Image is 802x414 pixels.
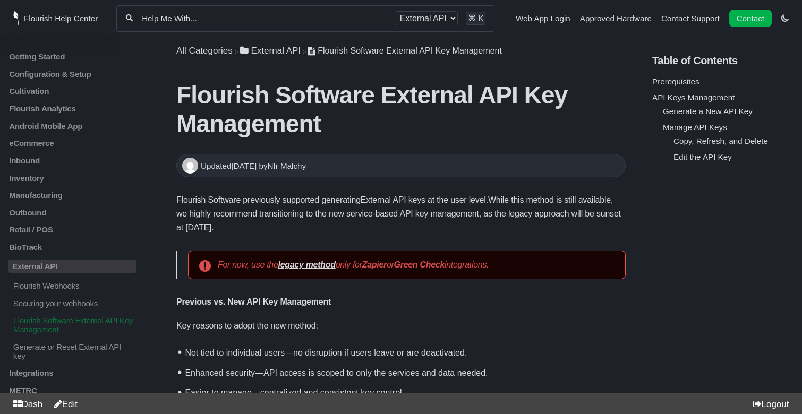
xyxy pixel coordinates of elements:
a: API Keys Management [652,93,735,102]
a: Flourish Analytics [8,104,136,113]
a: Generate or Reset External API key [8,342,136,360]
li: Enhanced security—API access is scoped to only the services and data needed. [182,361,626,382]
a: Cultivation [8,87,136,96]
time: [DATE] [231,161,257,170]
a: Copy, Refresh, and Delete [673,136,768,145]
a: Android Mobile App [8,121,136,130]
p: Generate or Reset External API key [12,342,136,360]
strong: Green Check [394,260,445,269]
a: Approved Hardware navigation item [580,14,652,23]
a: Getting Started [8,52,136,61]
a: eCommerce [8,139,136,148]
a: External API keys at the user level. [361,195,488,204]
a: Generate a New API Key [663,107,753,116]
a: Inbound [8,156,136,165]
a: legacy method [278,260,336,269]
kbd: K [478,13,483,22]
a: Outbound [8,208,136,217]
a: Contact [729,10,772,27]
p: Flourish Software previously supported generating While this method is still available, we highly... [176,193,626,235]
a: Integrations [8,368,136,377]
span: Updated [201,161,259,170]
h5: Table of Contents [652,55,794,67]
input: Help Me With... [141,13,388,23]
a: Manage API Keys [663,123,727,132]
span: Flourish Software External API Key Management [318,46,502,55]
a: Edit [49,399,78,409]
a: Inventory [8,173,136,182]
strong: Previous vs. New API Key Management [176,297,331,306]
a: Edit the API Key [673,152,732,161]
a: METRC [8,386,136,395]
a: Web App Login navigation item [516,14,570,23]
a: Flourish Software External API Key Management [8,316,136,334]
a: Dash [8,399,42,409]
a: Configuration & Setup [8,70,136,79]
strong: Zapier [362,260,387,269]
a: External API [8,260,136,273]
a: Flourish Webhooks [8,281,136,290]
span: ​External API [251,46,301,56]
a: Flourish Help Center [13,11,98,25]
a: External API [240,46,301,56]
h1: Flourish Software External API Key Management [176,81,626,138]
a: Manufacturing [8,191,136,200]
span: Flourish Help Center [24,14,98,23]
a: Breadcrumb link to All Categories [176,46,233,56]
kbd: ⌘ [468,13,476,22]
a: Securing your webhooks [8,298,136,307]
span: NIr Malchy [268,161,306,170]
p: Key reasons to adopt the new method: [176,319,626,333]
a: Switch dark mode setting [781,13,789,22]
li: Contact desktop [727,11,774,26]
span: by [259,161,306,170]
span: All Categories [176,46,233,56]
img: NIr Malchy [182,158,198,174]
p: Securing your webhooks [12,298,136,307]
img: Flourish Help Center Logo [13,11,19,25]
p: Flourish Webhooks [12,281,136,290]
a: Prerequisites [652,77,699,86]
a: BioTrack [8,243,136,252]
p: Flourish Software External API Key Management [12,316,136,334]
div: For now, use the only for or integrations. [188,251,626,279]
li: Easier to manage—centralized and consistent key control. [182,381,626,401]
a: Contact Support navigation item [661,14,720,23]
li: Not tied to individual users—no disruption if users leave or are deactivated. [182,341,626,361]
a: Retail / POS [8,225,136,234]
